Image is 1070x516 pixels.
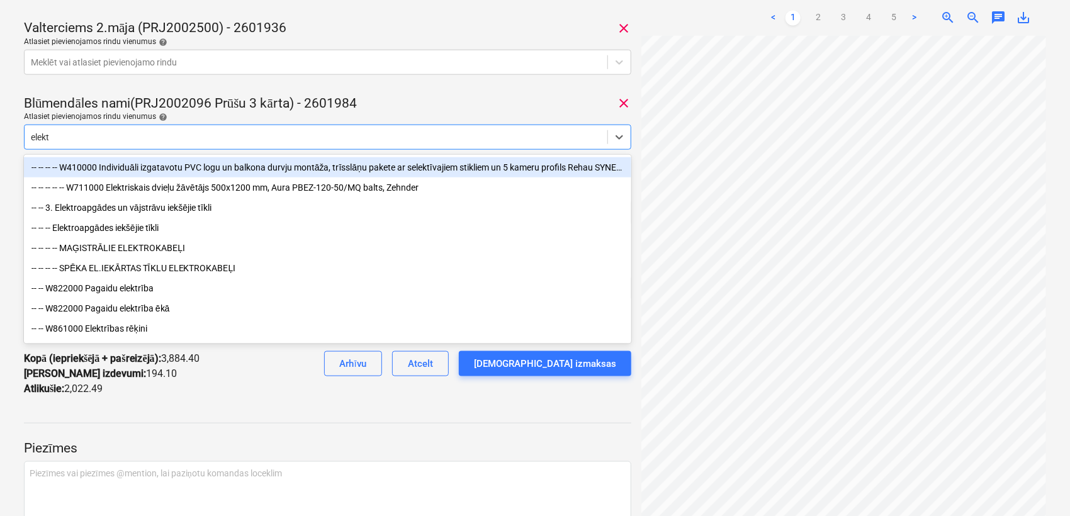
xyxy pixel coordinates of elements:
span: clear [616,96,631,111]
span: clear [616,21,631,36]
div: -- -- -- -- -- W711000 Elektriskais dvieļu žāvētājs 500x1200 mm, Aura PBEZ-120-50/MQ balts, Zehnder [24,177,631,198]
div: -- -- 3. Elektroapgādes un vājstrāvu iekšējie tīkli [24,198,631,218]
span: save_alt [1016,10,1031,25]
button: [DEMOGRAPHIC_DATA] izmaksas [459,351,631,376]
div: Atlasiet pievienojamos rindu vienumus [24,37,631,47]
a: Previous page [765,10,780,25]
p: Piezīmes [24,440,631,457]
button: Atcelt [392,351,449,376]
div: Arhīvu [340,356,366,372]
div: -- -- W822000 Pagaidu elektrība ēkā [24,298,631,318]
div: -- -- -- -- SPĒKA EL.IEKĀRTAS TĪKLU ELEKTROKABEĻI [24,258,631,278]
div: -- -- W822000 Pagaidu elektrība [24,278,631,298]
div: -- -- -- -- MAĢISTRĀLIE ELEKTROKABEĻI [24,238,631,258]
strong: Kopā (iepriekšējā + pašreizējā) : [24,352,161,364]
span: help [156,113,167,121]
div: -- 2601857 ELECTRICITY (ELT - Elektroapgādes ārējie tīkli) [24,339,631,359]
p: 2,022.49 [24,381,103,396]
button: Arhīvu [324,351,382,376]
div: Atlasiet pievienojamos rindu vienumus [24,112,631,122]
strong: [PERSON_NAME] izdevumi : [24,367,146,379]
a: Page 3 [836,10,851,25]
strong: Atlikušie : [24,383,64,395]
a: Page 4 [861,10,876,25]
span: zoom_out [966,10,981,25]
iframe: Chat Widget [1007,456,1070,516]
span: help [156,38,167,47]
p: Blūmendāles nami(PRJ2002096 Prūšu 3 kārta) - 2601984 [24,95,357,113]
span: chat [991,10,1006,25]
a: Next page [906,10,921,25]
div: -- -- -- -- W410000 Individuāli izgatavotu PVC logu un balkona durvju montāža, trīsslāņu pakete a... [24,157,631,177]
div: -- -- -- Elektroapgādes iekšējie tīkli [24,218,631,238]
p: Valterciems 2.māja (PRJ2002500) - 2601936 [24,20,286,37]
span: zoom_in [940,10,955,25]
a: Page 2 [811,10,826,25]
div: [DEMOGRAPHIC_DATA] izmaksas [474,356,616,372]
p: 194.10 [24,366,177,381]
a: Page 5 [886,10,901,25]
div: Atcelt [408,356,433,372]
div: -- -- W861000 Elektrības rēķini [24,318,631,339]
p: 3,884.40 [24,351,200,366]
a: Page 1 is your current page [786,10,801,25]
